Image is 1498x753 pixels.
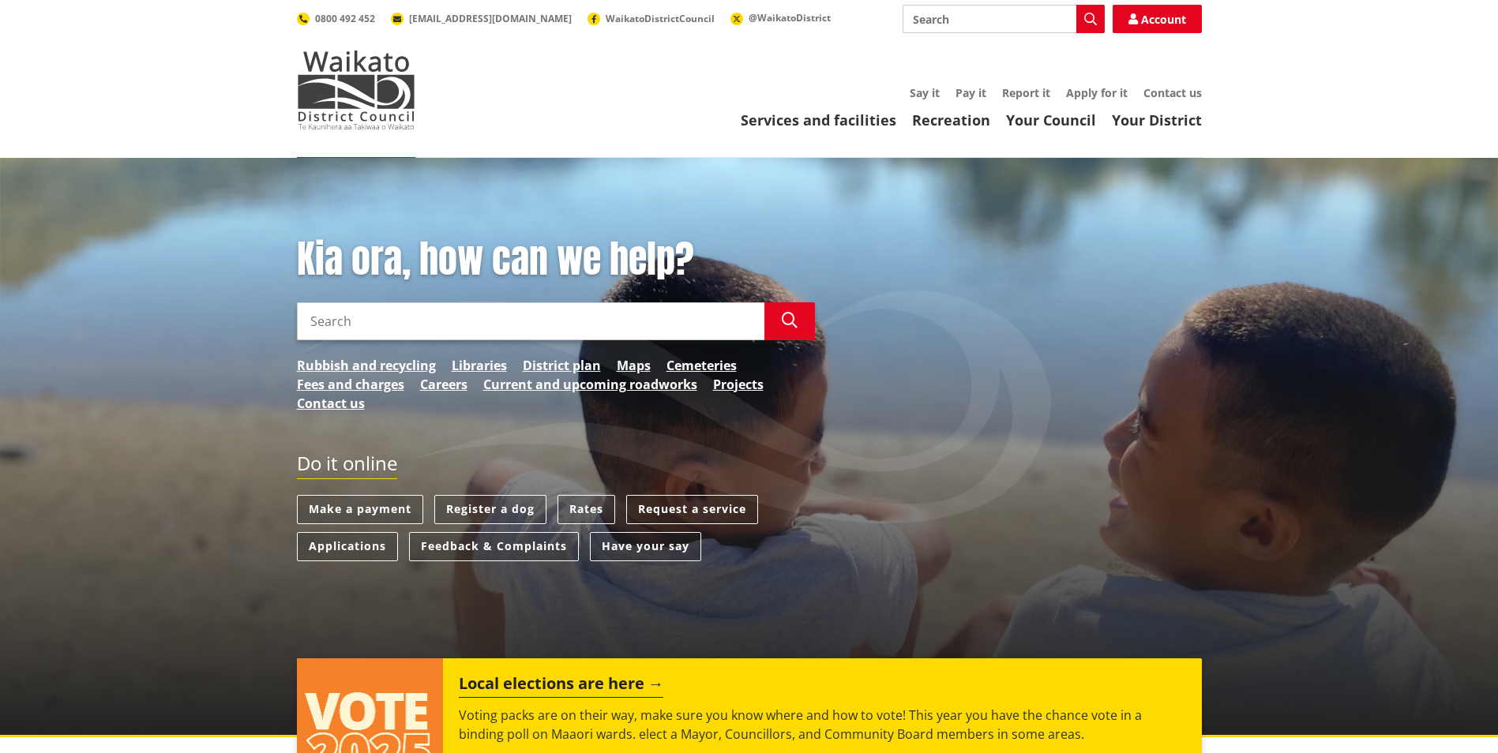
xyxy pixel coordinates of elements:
[315,12,375,25] span: 0800 492 452
[590,532,701,561] a: Have your say
[297,356,436,375] a: Rubbish and recycling
[409,12,572,25] span: [EMAIL_ADDRESS][DOMAIN_NAME]
[297,302,764,340] input: Search input
[626,495,758,524] a: Request a service
[588,12,715,25] a: WaikatoDistrictCouncil
[666,356,737,375] a: Cemeteries
[617,356,651,375] a: Maps
[297,532,398,561] a: Applications
[903,5,1105,33] input: Search input
[1066,85,1128,100] a: Apply for it
[523,356,601,375] a: District plan
[713,375,764,394] a: Projects
[297,237,815,283] h1: Kia ora, how can we help?
[1143,85,1202,100] a: Contact us
[434,495,546,524] a: Register a dog
[420,375,467,394] a: Careers
[910,85,940,100] a: Say it
[452,356,507,375] a: Libraries
[409,532,579,561] a: Feedback & Complaints
[741,111,896,129] a: Services and facilities
[730,11,831,24] a: @WaikatoDistrict
[297,375,404,394] a: Fees and charges
[459,674,663,698] h2: Local elections are here
[558,495,615,524] a: Rates
[297,452,397,480] h2: Do it online
[297,394,365,413] a: Contact us
[912,111,990,129] a: Recreation
[1006,111,1096,129] a: Your Council
[459,706,1185,744] p: Voting packs are on their way, make sure you know where and how to vote! This year you have the c...
[391,12,572,25] a: [EMAIL_ADDRESS][DOMAIN_NAME]
[297,51,415,129] img: Waikato District Council - Te Kaunihera aa Takiwaa o Waikato
[297,495,423,524] a: Make a payment
[955,85,986,100] a: Pay it
[1112,111,1202,129] a: Your District
[1002,85,1050,100] a: Report it
[749,11,831,24] span: @WaikatoDistrict
[606,12,715,25] span: WaikatoDistrictCouncil
[297,12,375,25] a: 0800 492 452
[483,375,697,394] a: Current and upcoming roadworks
[1113,5,1202,33] a: Account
